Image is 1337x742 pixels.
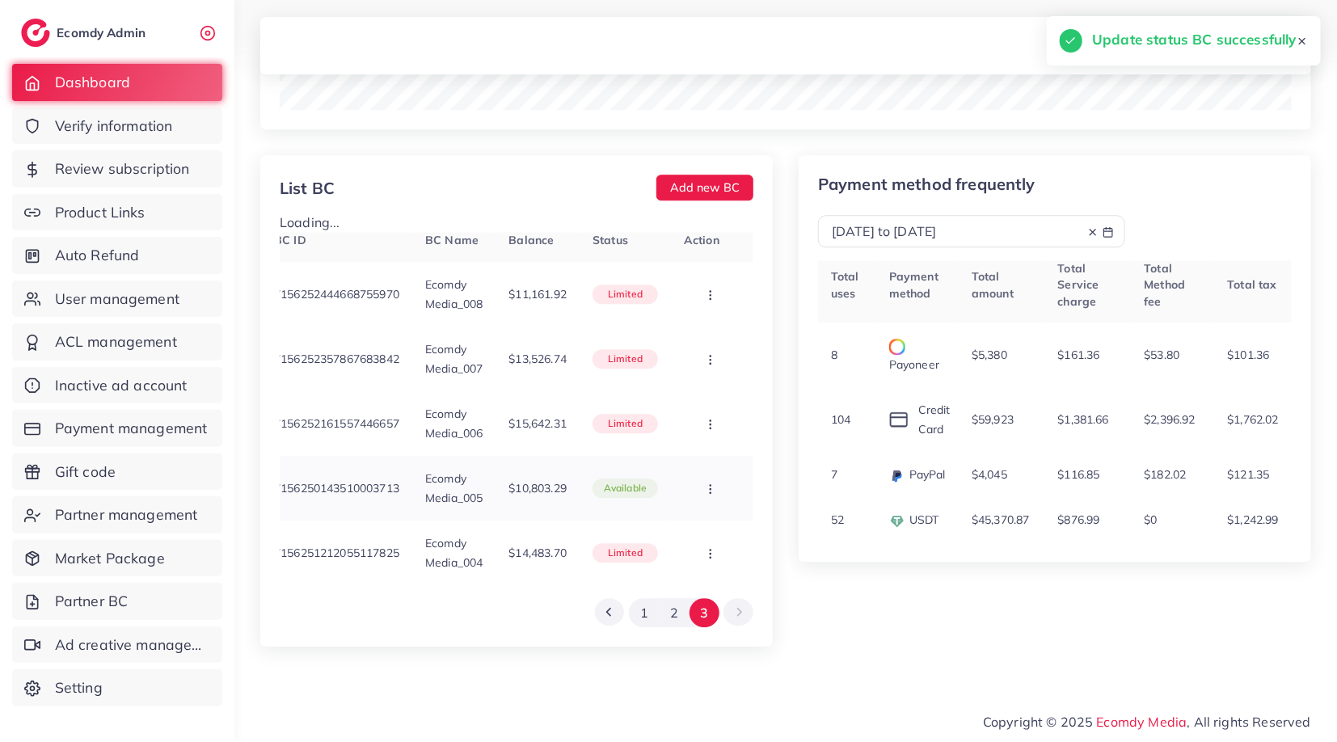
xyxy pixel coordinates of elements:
[425,404,483,443] p: Ecomdy Media_006
[889,465,946,484] p: PayPal
[1097,714,1187,730] a: Ecomdy Media
[12,194,222,231] a: Product Links
[508,285,567,304] p: $11,161.92
[972,410,1014,429] p: $59,923
[1228,465,1270,484] p: $121.35
[1058,261,1099,309] span: Total Service charge
[425,469,483,508] p: Ecomdy Media_005
[425,275,483,314] p: Ecomdy Media_008
[12,367,222,404] a: Inactive ad account
[889,400,946,439] p: Credit Card
[274,543,399,563] p: 7156251212055117825
[55,548,165,569] span: Market Package
[12,237,222,274] a: Auto Refund
[1058,410,1109,429] p: $1,381.66
[55,375,188,396] span: Inactive ad account
[1144,410,1195,429] p: $2,396.92
[1228,510,1279,529] p: $1,242.99
[55,245,140,266] span: Auto Refund
[1058,345,1100,365] p: $161.36
[831,345,837,365] p: 8
[831,465,837,484] p: 7
[280,214,340,230] span: Loading...
[595,598,753,628] ul: Pagination
[595,598,625,626] button: Go to previous page
[1228,345,1270,365] p: $101.36
[1058,510,1100,529] p: $876.99
[12,496,222,533] a: Partner management
[1228,410,1279,429] p: $1,762.02
[274,285,399,304] p: 7156252444668755970
[12,583,222,620] a: Partner BC
[425,233,479,247] span: BC Name
[55,677,103,698] span: Setting
[1092,29,1297,50] h5: Update status BC successfully
[55,158,190,179] span: Review subscription
[12,323,222,360] a: ACL management
[832,223,937,239] span: [DATE] to [DATE]
[12,669,222,706] a: Setting
[12,540,222,577] a: Market Package
[972,465,1007,484] p: $4,045
[889,510,939,529] p: USDT
[608,285,643,304] p: limited
[593,233,628,247] span: Status
[972,345,1007,365] p: $5,380
[889,468,905,484] img: payment
[508,414,567,433] p: $15,642.31
[1144,345,1179,365] p: $53.80
[690,598,719,628] button: Go to page 3
[280,176,335,200] div: List BC
[274,349,399,369] p: 7156252357867683842
[55,116,173,137] span: Verify information
[1058,465,1100,484] p: $116.85
[972,510,1030,529] p: $45,370.87
[1228,277,1277,292] span: Total tax
[55,462,116,483] span: Gift code
[55,418,208,439] span: Payment management
[831,269,859,300] span: Total uses
[972,269,1014,300] span: Total amount
[889,513,905,529] img: payment
[508,479,567,498] p: $10,803.29
[12,626,222,664] a: Ad creative management
[1187,712,1311,731] span: , All rights Reserved
[508,543,567,563] p: $14,483.70
[831,510,844,529] p: 52
[656,175,753,200] button: Add new BC
[818,175,1125,194] p: Payment method frequently
[21,19,150,47] a: logoEcomdy Admin
[608,414,643,433] p: limited
[659,598,689,628] button: Go to page 2
[12,64,222,101] a: Dashboard
[604,479,647,498] p: available
[425,339,483,378] p: Ecomdy Media_007
[1144,510,1157,529] p: $0
[629,598,659,628] button: Go to page 1
[274,479,399,498] p: 7156250143510003713
[55,289,179,310] span: User management
[608,543,643,563] p: limited
[55,202,146,223] span: Product Links
[12,410,222,447] a: Payment management
[55,504,198,525] span: Partner management
[274,233,306,247] span: BC ID
[274,414,399,433] p: 7156252161557446657
[425,533,483,572] p: Ecomdy Media_004
[12,108,222,145] a: Verify information
[12,280,222,318] a: User management
[889,411,909,428] img: icon payment
[983,712,1311,731] span: Copyright © 2025
[57,25,150,40] h2: Ecomdy Admin
[55,591,129,612] span: Partner BC
[1144,261,1185,309] span: Total Method fee
[889,335,946,374] p: Payoneer
[55,331,177,352] span: ACL management
[684,233,719,247] span: Action
[55,634,210,656] span: Ad creative management
[21,19,50,47] img: logo
[608,349,643,369] p: limited
[55,72,130,93] span: Dashboard
[508,233,554,247] span: Balance
[831,410,850,429] p: 104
